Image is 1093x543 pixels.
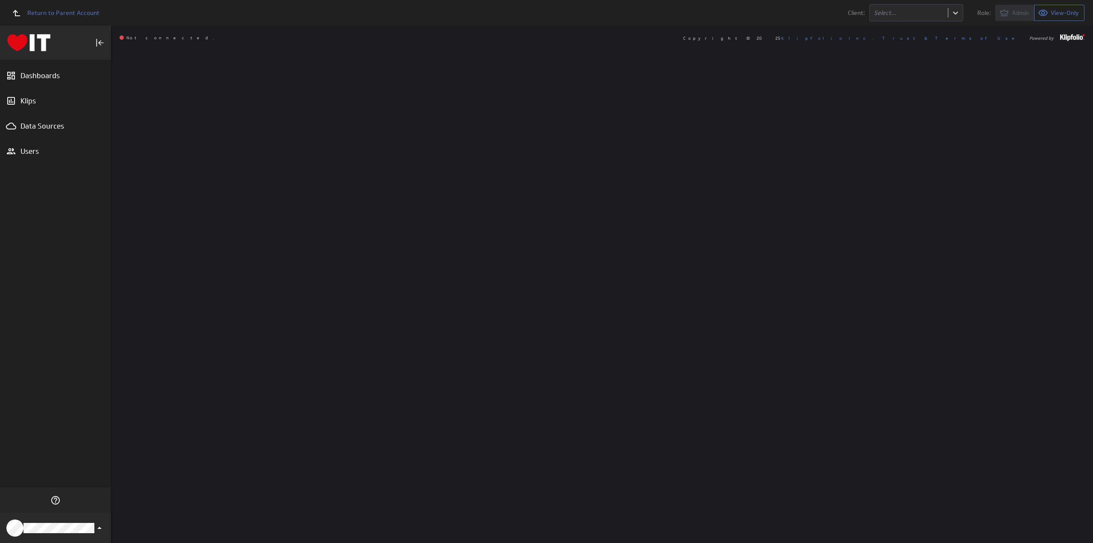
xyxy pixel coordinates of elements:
[977,10,991,16] span: Role:
[7,3,99,22] a: Return to Parent Account
[20,121,91,131] div: Data Sources
[27,10,99,16] span: Return to Parent Account
[1051,9,1079,17] span: View-Only
[1012,9,1029,17] span: Admin
[1029,36,1054,40] span: Powered by
[683,36,873,40] span: Copyright © 2025
[848,10,865,16] span: Client:
[7,34,50,51] div: Go to Dashboards
[781,35,873,41] a: Klipfolio Inc.
[20,96,91,106] div: Klips
[882,35,1020,41] a: Trust & Terms of Use
[48,493,63,508] div: Help
[1035,5,1084,21] button: View as View-Only
[1060,34,1084,41] img: logo-footer.png
[93,35,107,50] div: Collapse
[995,5,1035,21] button: View as Admin
[874,10,944,16] div: Select...
[20,147,91,156] div: Users
[7,34,50,51] img: Klipfolio logo
[20,71,91,80] div: Dashboards
[120,35,214,41] span: Not connected.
